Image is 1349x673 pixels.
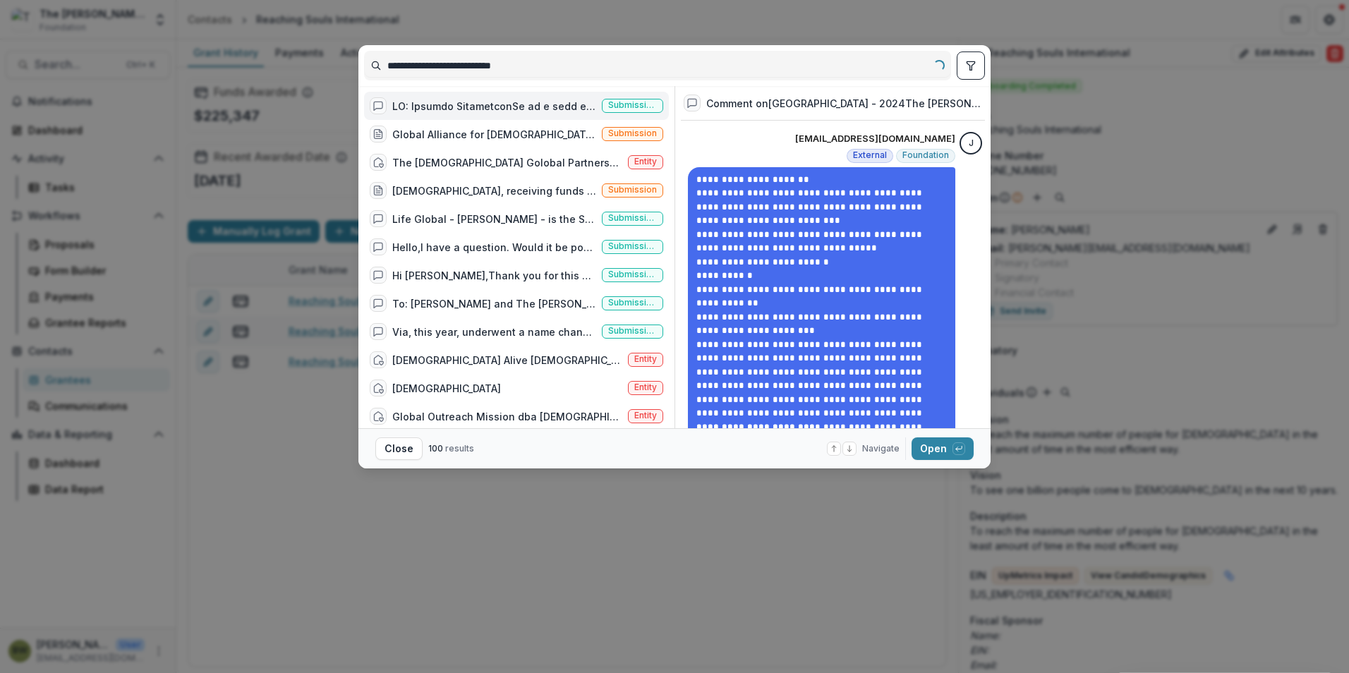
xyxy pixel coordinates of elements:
[795,132,955,146] p: [EMAIL_ADDRESS][DOMAIN_NAME]
[392,183,596,198] div: [DEMOGRAPHIC_DATA], receiving funds via TrustBridge Global - 2025 - LOI
[392,99,596,114] div: LO: Ipsumdo SitametconSe ad e sedd eiusmodt in utlabor etdo magn aliquaenimad minimve qui nostrud...
[392,296,596,311] div: To: [PERSON_NAME] and The [PERSON_NAME] FoundationThank you for the news of the funding allocatio...
[608,269,657,279] span: Submission comment
[853,150,887,160] span: External
[634,354,657,364] span: Entity
[608,213,657,223] span: Submission comment
[634,157,657,166] span: Entity
[957,51,985,80] button: toggle filters
[392,409,622,424] div: Global Outreach Mission dba [DEMOGRAPHIC_DATA]
[392,353,622,368] div: [DEMOGRAPHIC_DATA] Alive [DEMOGRAPHIC_DATA]
[608,185,657,195] span: Submission
[608,241,657,251] span: Submission comment
[392,325,596,339] div: Via, this year, underwent a name change! We are formerly the Center for Mission Mobilization. As ...
[706,96,982,111] div: Comment on [GEOGRAPHIC_DATA] - 2024The [PERSON_NAME] Foundation Grant Proposal Application
[392,240,596,255] div: Hello,I have a question. Would it be possible to remove "receiving funds via Trustbridge Global" ...
[969,139,974,148] div: jcline@bolickfoundation.org
[445,443,474,454] span: results
[392,212,596,226] div: Life Global - [PERSON_NAME] - is the Sponsored Project under the umbrella of CMA. This is a separ...
[392,127,596,142] div: Global Alliance for [DEMOGRAPHIC_DATA] Multiplication (GACX) - 2025 - The [PERSON_NAME] Foundatio...
[392,155,622,170] div: The [DEMOGRAPHIC_DATA] Golobal Partnerships and Mission
[634,411,657,420] span: Entity
[608,326,657,336] span: Submission comment
[912,437,974,460] button: Open
[608,128,657,138] span: Submission
[608,100,657,110] span: Submission comment
[608,298,657,308] span: Submission comment
[634,382,657,392] span: Entity
[428,443,443,454] span: 100
[902,150,949,160] span: Foundation
[862,442,900,455] span: Navigate
[375,437,423,460] button: Close
[392,381,501,396] div: [DEMOGRAPHIC_DATA]
[392,268,596,283] div: Hi [PERSON_NAME],Thank you for this generous support from The [PERSON_NAME] Foundation to support...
